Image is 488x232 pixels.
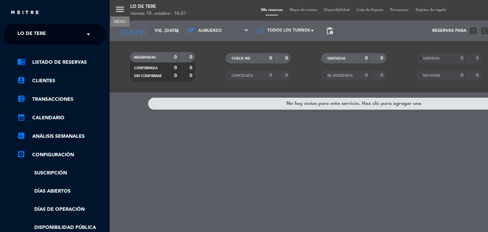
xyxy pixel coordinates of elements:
a: calendar_monthCalendario [17,114,106,122]
a: account_boxClientes [17,77,106,85]
a: account_balance_walletTransacciones [17,95,106,103]
a: chrome_reader_modeListado de Reservas [17,58,106,66]
a: Configuración [17,151,106,159]
a: Días de Operación [17,206,106,213]
a: assessmentANÁLISIS SEMANALES [17,132,106,141]
i: account_box [17,76,25,84]
i: account_balance_wallet [17,95,25,103]
img: MEITRE [10,10,39,15]
i: chrome_reader_mode [17,58,25,66]
i: calendar_month [17,113,25,121]
span: Lo de Tere [17,27,46,41]
a: Suscripción [17,169,106,177]
i: assessment [17,132,25,140]
a: Disponibilidad pública [17,224,106,232]
a: Días abiertos [17,187,106,195]
div: MENU [110,18,130,24]
i: settings_applications [17,150,25,158]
